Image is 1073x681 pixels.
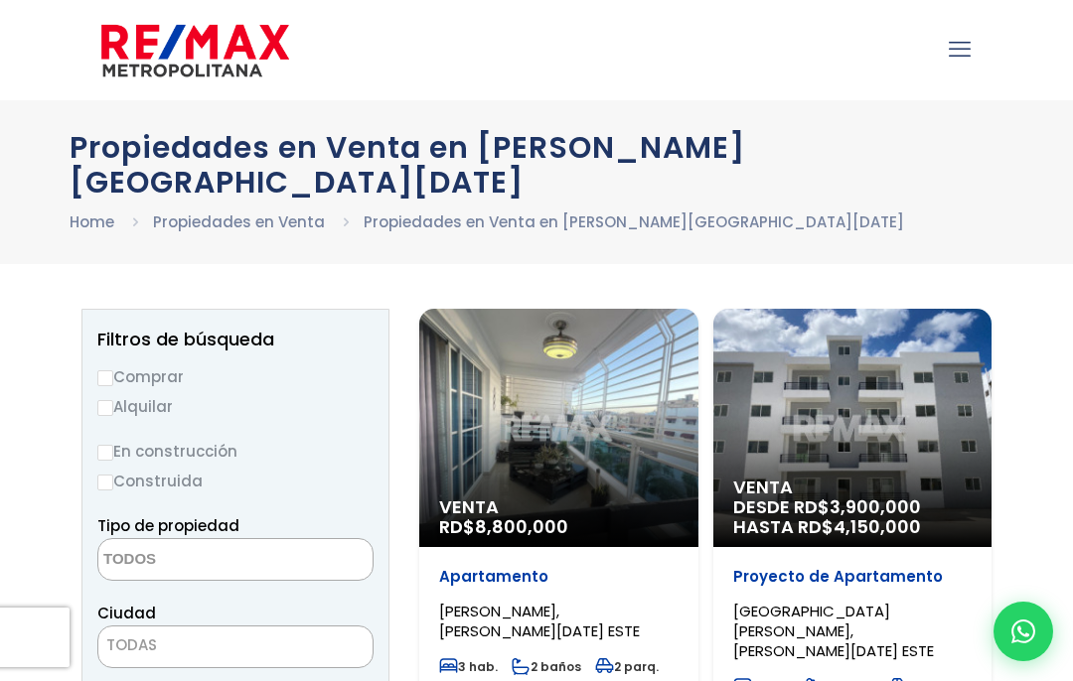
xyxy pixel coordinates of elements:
span: [GEOGRAPHIC_DATA][PERSON_NAME], [PERSON_NAME][DATE] ESTE [733,601,934,661]
span: TODAS [106,634,157,655]
span: Venta [733,477,973,497]
span: 2 parq. [595,658,659,675]
input: En construcción [97,445,113,461]
span: DESDE RD$ [733,497,973,537]
img: remax-metropolitana-logo [101,21,289,80]
span: RD$ [439,514,568,539]
p: Apartamento [439,567,679,587]
label: Comprar [97,364,374,389]
span: Ciudad [97,603,156,623]
textarea: Search [98,539,291,582]
span: 2 baños [512,658,581,675]
a: Propiedades en Venta [153,211,325,232]
h1: Propiedades en Venta en [PERSON_NAME][GEOGRAPHIC_DATA][DATE] [70,130,1003,200]
span: 4,150,000 [834,514,921,539]
input: Comprar [97,370,113,386]
span: 3,900,000 [830,494,921,519]
input: Alquilar [97,400,113,416]
span: TODAS [97,625,374,668]
li: Propiedades en Venta en [PERSON_NAME][GEOGRAPHIC_DATA][DATE] [364,209,904,234]
span: Tipo de propiedad [97,515,239,536]
h2: Filtros de búsqueda [97,330,374,349]
span: HASTA RD$ [733,517,973,537]
span: 8,800,000 [475,514,568,539]
a: Home [70,211,114,232]
span: 3 hab. [439,658,498,675]
label: Alquilar [97,394,374,419]
span: [PERSON_NAME], [PERSON_NAME][DATE] ESTE [439,601,640,641]
span: Venta [439,497,679,517]
p: Proyecto de Apartamento [733,567,973,587]
span: TODAS [98,631,373,659]
a: mobile menu [943,33,977,67]
label: Construida [97,469,374,493]
label: En construcción [97,439,374,464]
input: Construida [97,475,113,490]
